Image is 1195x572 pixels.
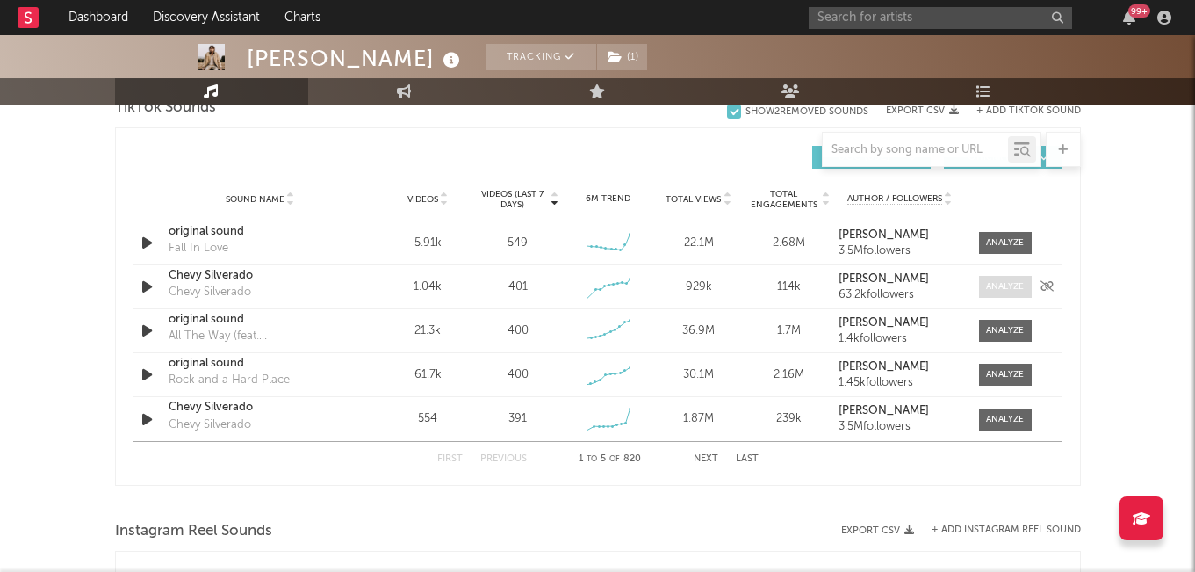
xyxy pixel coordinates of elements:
a: Chevy Silverado [169,267,352,285]
span: Instagram Reel Sounds [115,521,272,542]
a: [PERSON_NAME] [839,361,961,373]
span: Sound Name [226,194,284,205]
div: 2.68M [748,235,830,252]
span: Total Engagements [748,189,819,210]
div: 239k [748,410,830,428]
button: + Add TikTok Sound [976,106,1081,116]
span: of [609,455,620,463]
a: Chevy Silverado [169,399,352,416]
div: 63.2k followers [839,289,961,301]
div: Show 2 Removed Sounds [745,106,868,118]
div: 6M Trend [567,192,649,206]
button: (1) [597,44,647,70]
div: 1.7M [748,322,830,340]
div: + Add Instagram Reel Sound [914,525,1081,535]
div: 554 [387,410,469,428]
span: TikTok Sounds [115,98,216,119]
div: 1.4k followers [839,333,961,345]
div: 1.04k [387,279,469,296]
div: 400 [508,366,529,384]
a: [PERSON_NAME] [839,317,961,329]
div: 401 [508,279,528,296]
a: [PERSON_NAME] [839,405,961,417]
a: [PERSON_NAME] [839,229,961,242]
button: First [437,454,463,464]
button: + Add Instagram Reel Sound [932,525,1081,535]
a: original sound [169,311,352,329]
button: + Add TikTok Sound [959,106,1081,116]
div: 99 + [1128,4,1150,18]
div: Chevy Silverado [169,416,251,434]
div: 929k [658,279,739,296]
div: 3.5M followers [839,245,961,257]
div: 1.87M [658,410,739,428]
button: Export CSV [841,525,914,536]
div: 36.9M [658,322,739,340]
span: Total Views [666,194,721,205]
input: Search by song name or URL [823,143,1008,157]
div: 2.16M [748,366,830,384]
button: Previous [480,454,527,464]
div: 400 [508,322,529,340]
span: ( 1 ) [596,44,648,70]
span: Videos (last 7 days) [477,189,548,210]
div: 1.45k followers [839,377,961,389]
div: Fall In Love [169,240,228,257]
div: 21.3k [387,322,469,340]
strong: [PERSON_NAME] [839,361,929,373]
a: [PERSON_NAME] [839,273,961,286]
button: Tracking [486,44,596,70]
div: [PERSON_NAME] [247,44,464,73]
div: 549 [508,235,528,252]
div: 30.1M [658,366,739,384]
div: 1 5 820 [562,449,659,470]
button: Next [694,454,718,464]
button: Last [736,454,759,464]
strong: [PERSON_NAME] [839,317,929,329]
span: Videos [407,194,438,205]
input: Search for artists [809,7,1072,29]
div: 3.5M followers [839,421,961,433]
button: 99+ [1123,11,1135,25]
div: 391 [508,410,527,428]
button: Export CSV [886,105,959,116]
div: Chevy Silverado [169,284,251,301]
div: Rock and a Hard Place [169,372,290,389]
a: original sound [169,355,352,373]
a: original sound [169,223,352,241]
div: 114k [748,279,830,296]
div: 22.1M [658,235,739,252]
strong: [PERSON_NAME] [839,405,929,416]
div: 61.7k [387,366,469,384]
div: All The Way (feat. [PERSON_NAME]) [169,328,352,345]
strong: [PERSON_NAME] [839,229,929,241]
span: to [587,455,597,463]
strong: [PERSON_NAME] [839,273,929,285]
div: 5.91k [387,235,469,252]
span: Author / Followers [847,193,942,205]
